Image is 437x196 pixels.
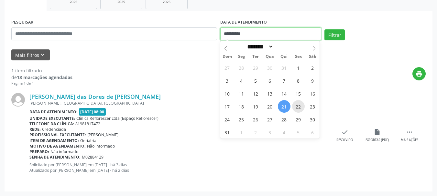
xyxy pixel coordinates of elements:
[29,143,86,149] b: Motivo de agendamento:
[341,129,348,136] i: check
[306,87,319,100] span: Agosto 16, 2025
[273,43,295,50] input: Year
[249,61,262,74] span: Julho 29, 2025
[292,126,305,139] span: Setembro 5, 2025
[401,138,418,142] div: Mais ações
[29,100,329,106] div: [PERSON_NAME], [GEOGRAPHIC_DATA], [GEOGRAPHIC_DATA]
[11,17,33,27] label: PESQUISAR
[249,100,262,113] span: Agosto 19, 2025
[306,100,319,113] span: Agosto 23, 2025
[249,113,262,126] span: Agosto 26, 2025
[264,100,276,113] span: Agosto 20, 2025
[278,61,290,74] span: Julho 31, 2025
[292,87,305,100] span: Agosto 15, 2025
[292,100,305,113] span: Agosto 22, 2025
[76,116,158,121] span: Clínica Reflorescer Ltda (Espaço Reflorescer)
[235,61,248,74] span: Julho 28, 2025
[82,154,104,160] span: M02884129
[245,43,274,50] select: Month
[235,113,248,126] span: Agosto 25, 2025
[221,74,234,87] span: Agosto 3, 2025
[278,113,290,126] span: Agosto 28, 2025
[29,121,74,127] b: Telefone da clínica:
[264,74,276,87] span: Agosto 6, 2025
[235,126,248,139] span: Setembro 1, 2025
[292,61,305,74] span: Agosto 1, 2025
[11,67,72,74] div: 1 item filtrado
[87,143,115,149] span: Não informado
[75,121,100,127] span: 81981817472
[249,126,262,139] span: Setembro 2, 2025
[292,113,305,126] span: Agosto 29, 2025
[374,129,381,136] i: insert_drive_file
[278,87,290,100] span: Agosto 14, 2025
[306,113,319,126] span: Agosto 30, 2025
[264,61,276,74] span: Julho 30, 2025
[292,74,305,87] span: Agosto 8, 2025
[39,51,46,58] i: keyboard_arrow_down
[29,149,49,154] b: Preparo:
[11,49,50,61] button: Mais filtroskeyboard_arrow_down
[11,74,72,81] div: de
[221,126,234,139] span: Agosto 31, 2025
[87,132,118,138] span: [PERSON_NAME]
[50,149,78,154] span: Não informado
[249,87,262,100] span: Agosto 12, 2025
[221,100,234,113] span: Agosto 17, 2025
[263,55,277,59] span: Qua
[291,55,305,59] span: Sex
[278,126,290,139] span: Setembro 4, 2025
[29,127,41,132] b: Rede:
[412,67,426,80] button: print
[249,74,262,87] span: Agosto 5, 2025
[29,154,81,160] b: Senha de atendimento:
[220,17,267,27] label: DATA DE ATENDIMENTO
[235,74,248,87] span: Agosto 4, 2025
[221,113,234,126] span: Agosto 24, 2025
[11,93,25,107] img: img
[235,87,248,100] span: Agosto 11, 2025
[29,93,161,100] a: [PERSON_NAME] das Dores de [PERSON_NAME]
[305,55,320,59] span: Sáb
[416,70,423,77] i: print
[306,74,319,87] span: Agosto 9, 2025
[278,74,290,87] span: Agosto 7, 2025
[278,100,290,113] span: Agosto 21, 2025
[324,29,345,40] button: Filtrar
[220,55,235,59] span: Dom
[79,108,106,116] span: [DATE] 08:00
[234,55,248,59] span: Seg
[29,116,75,121] b: Unidade executante:
[42,127,66,132] span: Credenciada
[264,113,276,126] span: Agosto 27, 2025
[17,74,72,80] strong: 13 marcações agendadas
[264,126,276,139] span: Setembro 3, 2025
[80,138,96,143] span: Geriatria
[248,55,263,59] span: Ter
[406,129,413,136] i: 
[221,87,234,100] span: Agosto 10, 2025
[29,162,329,173] p: Solicitado por [PERSON_NAME] em [DATE] - há 3 dias Atualizado por [PERSON_NAME] em [DATE] - há 2 ...
[11,81,72,86] div: Página 1 de 1
[29,109,78,115] b: Data de atendimento:
[221,61,234,74] span: Julho 27, 2025
[29,132,86,138] b: Profissional executante:
[235,100,248,113] span: Agosto 18, 2025
[264,87,276,100] span: Agosto 13, 2025
[366,138,389,142] div: Exportar (PDF)
[336,138,353,142] div: Resolvido
[277,55,291,59] span: Qui
[306,126,319,139] span: Setembro 6, 2025
[306,61,319,74] span: Agosto 2, 2025
[29,138,79,143] b: Item de agendamento:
